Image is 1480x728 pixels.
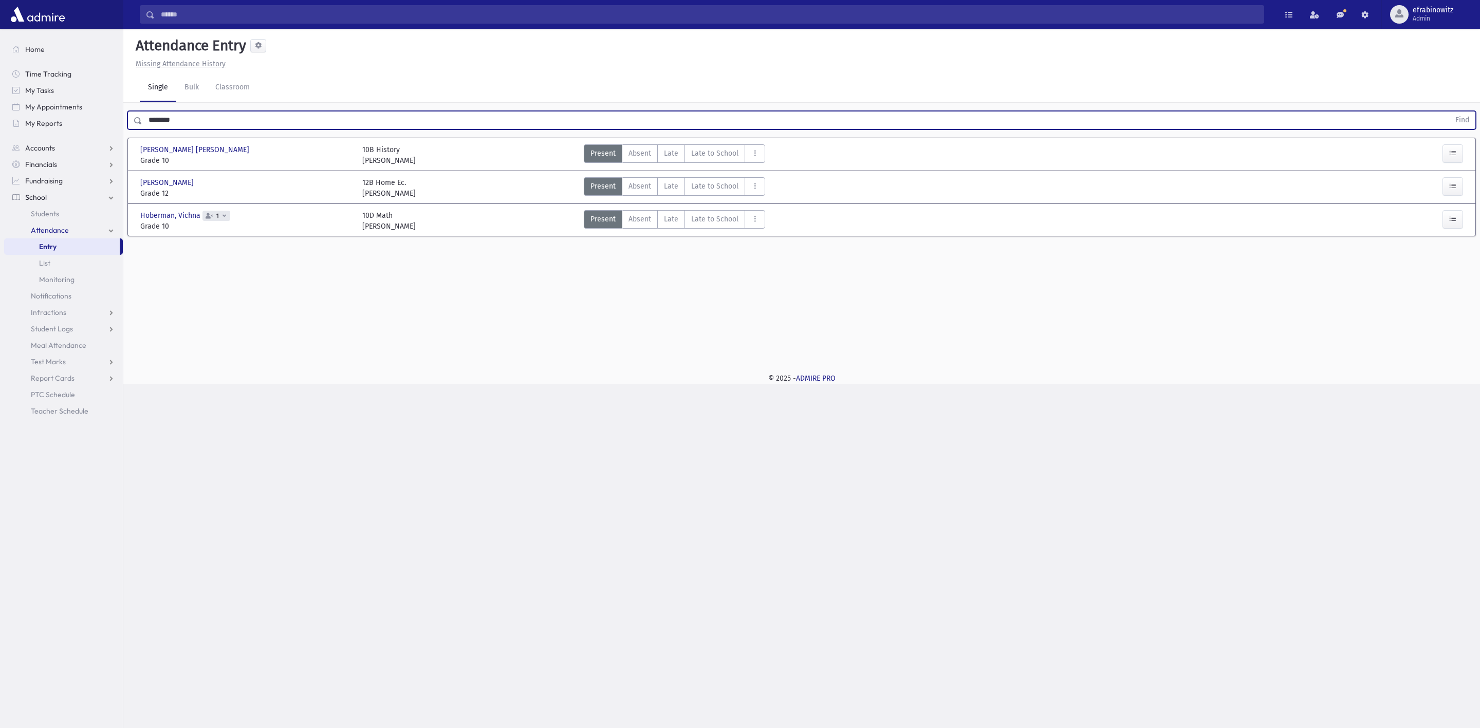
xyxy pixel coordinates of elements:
[362,210,416,232] div: 10D Math [PERSON_NAME]
[155,5,1264,24] input: Search
[691,214,738,225] span: Late to School
[628,181,651,192] span: Absent
[31,209,59,218] span: Students
[31,341,86,350] span: Meal Attendance
[31,390,75,399] span: PTC Schedule
[4,222,123,238] a: Attendance
[664,148,678,159] span: Late
[39,275,75,284] span: Monitoring
[4,238,120,255] a: Entry
[31,308,66,317] span: Infractions
[664,214,678,225] span: Late
[140,144,251,155] span: [PERSON_NAME] [PERSON_NAME]
[140,155,352,166] span: Grade 10
[4,99,123,115] a: My Appointments
[4,337,123,353] a: Meal Attendance
[176,73,207,102] a: Bulk
[4,189,123,206] a: School
[31,406,88,416] span: Teacher Schedule
[31,324,73,333] span: Student Logs
[132,37,246,54] h5: Attendance Entry
[1413,14,1453,23] span: Admin
[4,156,123,173] a: Financials
[691,181,738,192] span: Late to School
[31,357,66,366] span: Test Marks
[140,188,352,199] span: Grade 12
[584,177,765,199] div: AttTypes
[25,176,63,185] span: Fundraising
[207,73,258,102] a: Classroom
[4,370,123,386] a: Report Cards
[4,140,123,156] a: Accounts
[590,214,616,225] span: Present
[1413,6,1453,14] span: efrabinowitz
[590,181,616,192] span: Present
[4,353,123,370] a: Test Marks
[4,82,123,99] a: My Tasks
[362,177,416,199] div: 12B Home Ec. [PERSON_NAME]
[214,213,221,219] span: 1
[25,45,45,54] span: Home
[132,60,226,68] a: Missing Attendance History
[4,288,123,304] a: Notifications
[362,144,416,166] div: 10B History [PERSON_NAME]
[628,148,651,159] span: Absent
[4,321,123,337] a: Student Logs
[140,373,1464,384] div: © 2025 -
[691,148,738,159] span: Late to School
[25,102,82,111] span: My Appointments
[4,66,123,82] a: Time Tracking
[31,291,71,301] span: Notifications
[25,160,57,169] span: Financials
[590,148,616,159] span: Present
[4,41,123,58] a: Home
[140,221,352,232] span: Grade 10
[140,210,202,221] span: Hoberman, Vichna
[25,193,47,202] span: School
[584,144,765,166] div: AttTypes
[8,4,67,25] img: AdmirePro
[4,173,123,189] a: Fundraising
[25,119,62,128] span: My Reports
[31,226,69,235] span: Attendance
[796,374,836,383] a: ADMIRE PRO
[25,143,55,153] span: Accounts
[39,242,57,251] span: Entry
[664,181,678,192] span: Late
[25,69,71,79] span: Time Tracking
[4,271,123,288] a: Monitoring
[584,210,765,232] div: AttTypes
[1449,111,1475,129] button: Find
[39,258,50,268] span: List
[31,374,75,383] span: Report Cards
[4,255,123,271] a: List
[628,214,651,225] span: Absent
[4,304,123,321] a: Infractions
[25,86,54,95] span: My Tasks
[4,206,123,222] a: Students
[4,403,123,419] a: Teacher Schedule
[4,386,123,403] a: PTC Schedule
[136,60,226,68] u: Missing Attendance History
[4,115,123,132] a: My Reports
[140,73,176,102] a: Single
[140,177,196,188] span: [PERSON_NAME]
